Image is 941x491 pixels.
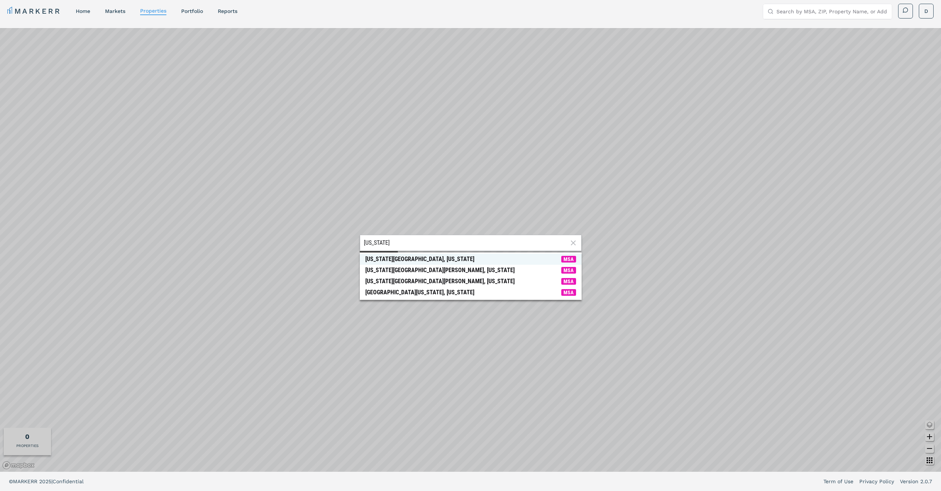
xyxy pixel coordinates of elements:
[9,478,13,484] span: ©
[53,478,84,484] span: Confidential
[365,255,474,263] div: [US_STATE][GEOGRAPHIC_DATA], [US_STATE]
[140,8,166,14] a: properties
[218,8,237,14] a: reports
[561,267,576,274] span: MSA
[13,478,39,484] span: MARKERR
[561,289,576,296] span: MSA
[919,4,934,18] button: D
[105,8,125,14] a: markets
[181,8,203,14] a: Portfolio
[16,443,38,448] div: PROPERTIES
[360,254,582,265] span: Search Bar Suggestion Item: New York City, New York
[561,256,576,263] span: MSA
[561,278,576,285] span: MSA
[360,276,582,287] span: Search Bar Suggestion Item: New York Mills, Minnesota
[365,278,515,285] div: [US_STATE][GEOGRAPHIC_DATA][PERSON_NAME], [US_STATE]
[39,478,53,484] span: 2025 |
[76,8,90,14] a: home
[900,478,932,485] a: Version 2.0.7
[7,6,61,16] a: MARKERR
[925,456,934,465] button: Other options map button
[925,444,934,453] button: Zoom out map button
[360,251,398,265] div: or Zoom in
[365,267,515,274] div: [US_STATE][GEOGRAPHIC_DATA][PERSON_NAME], [US_STATE]
[25,431,30,441] div: Total of properties
[924,7,928,15] span: D
[365,289,474,296] div: [GEOGRAPHIC_DATA][US_STATE], [US_STATE]
[859,478,894,485] a: Privacy Policy
[364,239,568,247] input: Search by property name, address, MSA or ZIP Code
[2,461,35,470] a: Mapbox logo
[360,265,582,276] span: Search Bar Suggestion Item: New York Mills, New York
[925,432,934,441] button: Zoom in map button
[360,287,582,298] span: Search Bar Suggestion Item: West New York, New Jersey
[776,4,887,19] input: Search by MSA, ZIP, Property Name, or Address
[925,420,934,429] button: Change style map button
[823,478,853,485] a: Term of Use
